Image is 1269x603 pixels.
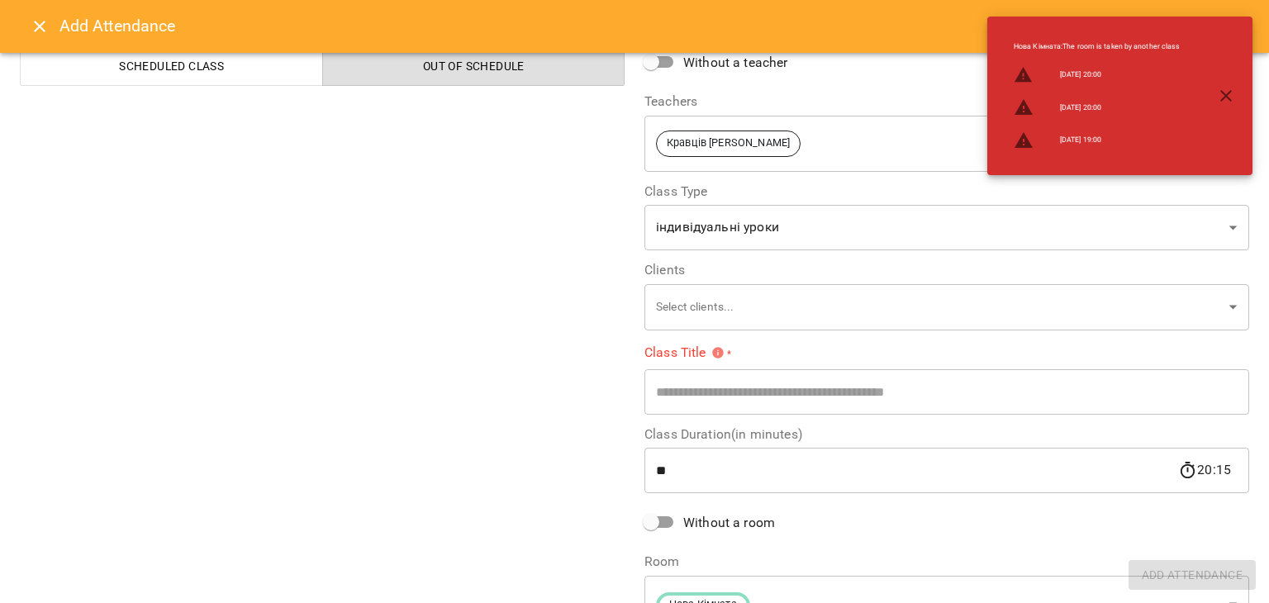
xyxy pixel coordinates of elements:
li: [DATE] 20:00 [1000,91,1193,124]
div: індивідуальні уроки [644,205,1249,251]
p: Select clients... [656,299,1223,316]
span: Without a teacher [683,53,788,73]
label: Class Duration(in minutes) [644,428,1249,441]
svg: Please specify class title or select clients [711,346,725,359]
li: [DATE] 19:00 [1000,124,1193,157]
div: Select clients... [644,283,1249,330]
div: Кравців [PERSON_NAME] [644,115,1249,172]
button: Out of Schedule [322,46,625,86]
li: [DATE] 20:00 [1000,59,1193,92]
button: Close [20,7,59,46]
li: Нова Кімната : The room is taken by another class [1000,35,1193,59]
label: Room [644,555,1249,568]
span: Without a room [683,513,775,533]
span: Class Title [644,346,725,359]
h6: Add Attendance [59,13,1249,39]
span: Out of Schedule [333,56,615,76]
label: Clients [644,264,1249,277]
button: Scheduled class [20,46,323,86]
span: Scheduled class [31,56,313,76]
label: Class Type [644,185,1249,198]
label: Teachers [644,95,1249,108]
span: Кравців [PERSON_NAME] [657,135,800,151]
